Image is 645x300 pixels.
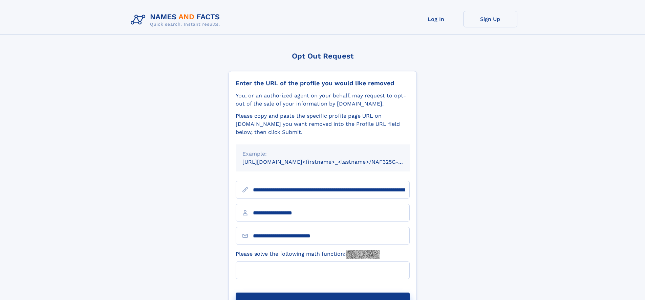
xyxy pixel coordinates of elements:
small: [URL][DOMAIN_NAME]<firstname>_<lastname>/NAF325G-xxxxxxxx [242,159,423,165]
a: Sign Up [463,11,517,27]
div: Enter the URL of the profile you would like removed [236,79,410,87]
div: Example: [242,150,403,158]
div: Opt Out Request [229,52,417,60]
label: Please solve the following math function: [236,250,380,259]
div: You, or an authorized agent on your behalf, may request to opt-out of the sale of your informatio... [236,92,410,108]
img: Logo Names and Facts [128,11,225,29]
a: Log In [409,11,463,27]
div: Please copy and paste the specific profile page URL on [DOMAIN_NAME] you want removed into the Pr... [236,112,410,136]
